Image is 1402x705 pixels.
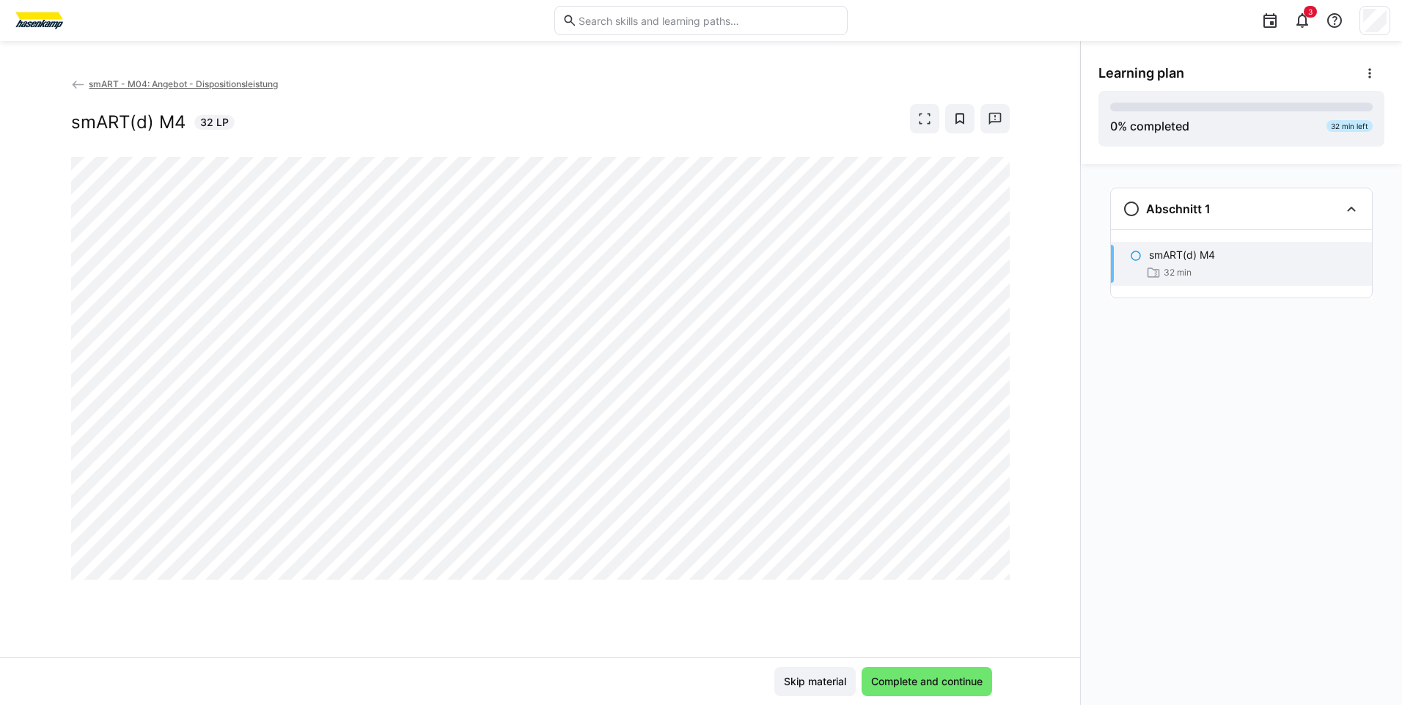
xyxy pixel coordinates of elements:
[71,78,279,89] a: smART - M04: Angebot - Dispositionsleistung
[1326,120,1373,132] div: 32 min left
[782,674,848,689] span: Skip material
[1308,7,1313,16] span: 3
[869,674,985,689] span: Complete and continue
[71,111,186,133] h2: smART(d) M4
[577,14,840,27] input: Search skills and learning paths…
[1098,65,1184,81] span: Learning plan
[1146,202,1211,216] h3: Abschnitt 1
[1164,267,1192,278] span: 32 min
[1110,119,1117,133] span: 0
[200,115,229,130] span: 32 LP
[862,667,992,696] button: Complete and continue
[1110,117,1189,135] div: % completed
[774,667,856,696] button: Skip material
[89,78,278,89] span: smART - M04: Angebot - Dispositionsleistung
[1149,248,1215,262] p: smART(d) M4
